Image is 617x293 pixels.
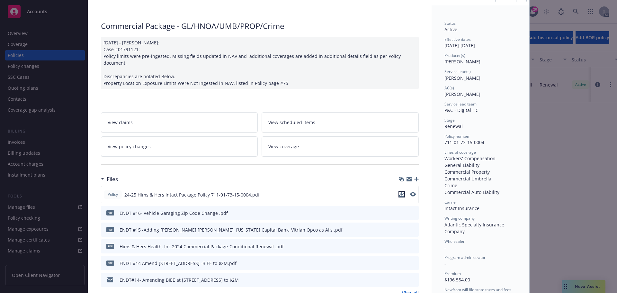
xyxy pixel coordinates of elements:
[444,175,516,182] div: Commercial Umbrella
[444,205,479,211] span: Intact Insurance
[101,21,419,32] div: Commercial Package - GL/HNOA/UMB/PROP/Crime
[120,210,228,216] div: ENDT #16- Vehicle Garaging Zip Code Change .pdf
[444,155,516,162] div: Workers' Compensation
[400,277,405,283] button: download file
[444,26,457,32] span: Active
[410,192,416,197] button: preview file
[444,277,470,283] span: $196,554.00
[444,133,470,139] span: Policy number
[124,191,260,198] span: 24-25 Hims & Hers Intact Package Policy 711-01-73-15-0004.pdf
[120,277,239,283] div: ENDT#14- Amending BIEE at [STREET_ADDRESS] to $2M
[444,21,456,26] span: Status
[268,119,315,126] span: View scheduled items
[444,215,475,221] span: Writing company
[444,69,471,74] span: Service lead(s)
[444,261,446,267] span: -
[120,243,284,250] div: Hims & Hers Health, Inc.2024 Commercial Package-Conditional Renewal .pdf
[444,287,511,292] span: Newfront will file state taxes and fees
[101,136,258,157] a: View policy changes
[444,150,476,155] span: Lines of coverage
[398,191,405,198] button: download file
[444,37,516,49] div: [DATE] - [DATE]
[410,191,416,198] button: preview file
[107,175,118,183] h3: Files
[444,199,457,205] span: Carrier
[444,107,478,113] span: P&C - Digital HC
[106,261,114,265] span: pdf
[262,112,419,133] a: View scheduled items
[400,210,405,216] button: download file
[398,191,405,197] button: download file
[444,239,465,244] span: Wholesaler
[268,143,299,150] span: View coverage
[444,101,477,107] span: Service lead team
[400,243,405,250] button: download file
[444,139,484,145] span: 711-01-73-15-0004
[444,244,446,251] span: -
[106,227,114,232] span: pdf
[410,243,416,250] button: preview file
[410,210,416,216] button: preview file
[444,182,516,189] div: Crime
[444,222,505,234] span: Atlantic Specialty Insurance Company
[444,189,516,196] div: Commercial Auto Liability
[108,119,133,126] span: View claims
[444,117,455,123] span: Stage
[444,162,516,169] div: General Liability
[106,244,114,249] span: pdf
[400,260,405,267] button: download file
[444,53,465,58] span: Producer(s)
[444,37,471,42] span: Effective dates
[410,226,416,233] button: preview file
[410,260,416,267] button: preview file
[400,226,405,233] button: download file
[108,143,151,150] span: View policy changes
[444,85,454,91] span: AC(s)
[444,75,480,81] span: [PERSON_NAME]
[106,192,119,197] span: Policy
[444,91,480,97] span: [PERSON_NAME]
[444,123,463,129] span: Renewal
[410,277,416,283] button: preview file
[106,210,114,215] span: pdf
[120,226,343,233] div: ENDT #15 -Adding [PERSON_NAME] [PERSON_NAME], [US_STATE] Capital Bank, Vitrian Opco as AI's .pdf
[444,271,461,276] span: Premium
[444,169,516,175] div: Commercial Property
[120,260,237,267] div: ENDT #14 Amend [STREET_ADDRESS] -BIEE to $2M.pdf
[262,136,419,157] a: View coverage
[444,59,480,65] span: [PERSON_NAME]
[101,37,419,89] div: [DATE] - [PERSON_NAME]: Case #01791121: Policy limits were pre-ingested. Missing fields updated i...
[101,112,258,133] a: View claims
[101,175,118,183] div: Files
[444,255,486,260] span: Program administrator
